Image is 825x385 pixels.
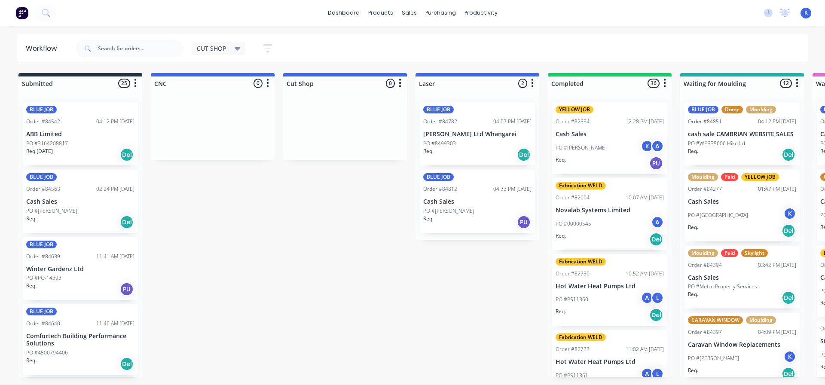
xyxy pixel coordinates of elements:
[641,291,654,304] div: A
[649,156,663,170] div: PU
[688,140,745,147] p: PO #WEB35606 Hiko ltd
[552,102,667,174] div: YELLOW JOBOrder #8253412:28 PM [DATE]Cash SalesPO #[PERSON_NAME]KAReq.PU
[556,296,588,303] p: PO #PS11360
[688,223,698,231] p: Req.
[741,249,768,257] div: Skylight
[420,170,535,233] div: BLUE JOBOrder #8481204:33 PM [DATE]Cash SalesPO #[PERSON_NAME]Req.PU
[651,367,664,380] div: L
[556,345,590,353] div: Order #82733
[96,185,134,193] div: 02:24 PM [DATE]
[96,320,134,327] div: 11:46 AM [DATE]
[758,328,796,336] div: 04:09 PM [DATE]
[423,215,434,223] p: Req.
[120,215,134,229] div: Del
[688,341,796,348] p: Caravan Window Replacements
[688,211,748,219] p: PO #[GEOGRAPHIC_DATA]
[688,354,739,362] p: PO #[PERSON_NAME]
[460,6,502,19] div: productivity
[421,6,460,19] div: purchasing
[804,9,808,17] span: K
[556,106,593,113] div: YELLOW JOB
[782,291,795,305] div: Del
[552,178,667,250] div: Fabrication WELDOrder #8260410:07 AM [DATE]Novalab Systems LimitedPO #00000545AReq.Del
[26,198,134,205] p: Cash Sales
[26,131,134,138] p: ABB Limited
[197,44,226,53] span: CUT SHOP
[783,350,796,363] div: K
[651,140,664,153] div: A
[364,6,397,19] div: products
[26,215,37,223] p: Req.
[649,308,663,322] div: Del
[26,43,61,54] div: Workflow
[688,316,743,324] div: CARAVAN WINDOW
[26,241,57,248] div: BLUE JOB
[15,6,28,19] img: Factory
[556,358,664,366] p: Hot Water Heat Pumps Ltd
[758,118,796,125] div: 04:12 PM [DATE]
[721,249,738,257] div: Paid
[26,320,60,327] div: Order #84640
[26,140,68,147] p: PO #3164208817
[782,367,795,381] div: Del
[688,185,722,193] div: Order #84277
[783,207,796,220] div: K
[721,173,738,181] div: Paid
[641,140,654,153] div: K
[741,173,779,181] div: YELLOW JOB
[23,170,138,233] div: BLUE JOBOrder #8456302:24 PM [DATE]Cash SalesPO #[PERSON_NAME]Req.Del
[688,328,722,336] div: Order #84397
[688,261,722,269] div: Order #84394
[688,147,698,155] p: Req.
[517,148,531,162] div: Del
[26,282,37,290] p: Req.
[96,118,134,125] div: 04:12 PM [DATE]
[423,118,457,125] div: Order #84782
[423,185,457,193] div: Order #84812
[423,173,454,181] div: BLUE JOB
[782,148,795,162] div: Del
[423,207,474,215] p: PO #[PERSON_NAME]
[26,185,60,193] div: Order #84563
[626,345,664,353] div: 11:02 AM [DATE]
[688,283,757,290] p: PO #Metro Property Services
[746,106,776,113] div: Moulding
[556,333,606,341] div: Fabrication WELD
[423,147,434,155] p: Req.
[556,258,606,266] div: Fabrication WELD
[98,40,183,57] input: Search for orders...
[782,224,795,238] div: Del
[556,118,590,125] div: Order #82534
[556,156,566,164] p: Req.
[746,316,776,324] div: Moulding
[688,249,718,257] div: Moulding
[688,290,698,298] p: Req.
[26,266,134,273] p: Winter Gardenz Ltd
[626,270,664,278] div: 10:52 AM [DATE]
[552,254,667,326] div: Fabrication WELDOrder #8273010:52 AM [DATE]Hot Water Heat Pumps LtdPO #PS11360ALReq.Del
[688,198,796,205] p: Cash Sales
[688,106,718,113] div: BLUE JOB
[26,253,60,260] div: Order #84639
[556,220,591,228] p: PO #00000545
[651,216,664,229] div: A
[721,106,743,113] div: Dome
[324,6,364,19] a: dashboard
[26,333,134,347] p: Comfortech Building Performance Solutions
[556,194,590,202] div: Order #82604
[23,304,138,375] div: BLUE JOBOrder #8464011:46 AM [DATE]Comfortech Building Performance SolutionsPO #4500794406Req.Del
[758,185,796,193] div: 01:47 PM [DATE]
[556,232,566,240] p: Req.
[758,261,796,269] div: 03:42 PM [DATE]
[96,253,134,260] div: 11:41 AM [DATE]
[120,282,134,296] div: PU
[556,308,566,315] p: Req.
[556,131,664,138] p: Cash Sales
[684,170,800,241] div: MouldingPaidYELLOW JOBOrder #8427701:47 PM [DATE]Cash SalesPO #[GEOGRAPHIC_DATA]KReq.Del
[26,118,60,125] div: Order #84542
[556,207,664,214] p: Novalab Systems Limited
[556,144,607,152] p: PO #[PERSON_NAME]
[420,102,535,165] div: BLUE JOBOrder #8478204:07 PM [DATE][PERSON_NAME] Ltd WhangareiPO #8499303Req.Del
[423,140,456,147] p: PO #8499303
[626,194,664,202] div: 10:07 AM [DATE]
